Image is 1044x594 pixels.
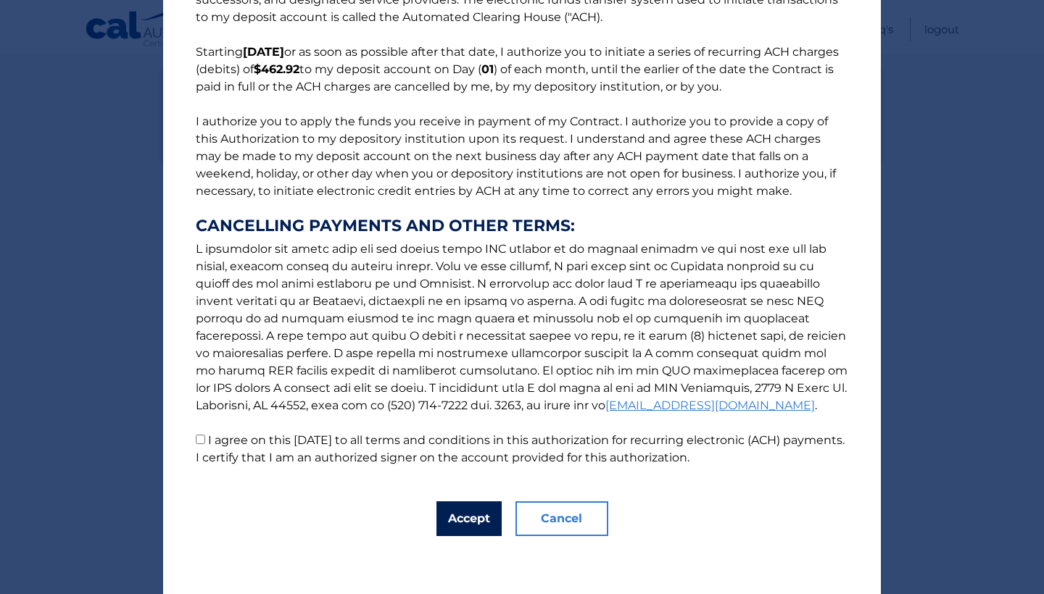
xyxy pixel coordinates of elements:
b: [DATE] [243,45,284,59]
b: $462.92 [254,62,299,76]
button: Accept [436,501,502,536]
button: Cancel [515,501,608,536]
a: [EMAIL_ADDRESS][DOMAIN_NAME] [605,398,815,412]
b: 01 [481,62,494,76]
strong: CANCELLING PAYMENTS AND OTHER TERMS: [196,217,848,235]
label: I agree on this [DATE] to all terms and conditions in this authorization for recurring electronic... [196,433,845,464]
